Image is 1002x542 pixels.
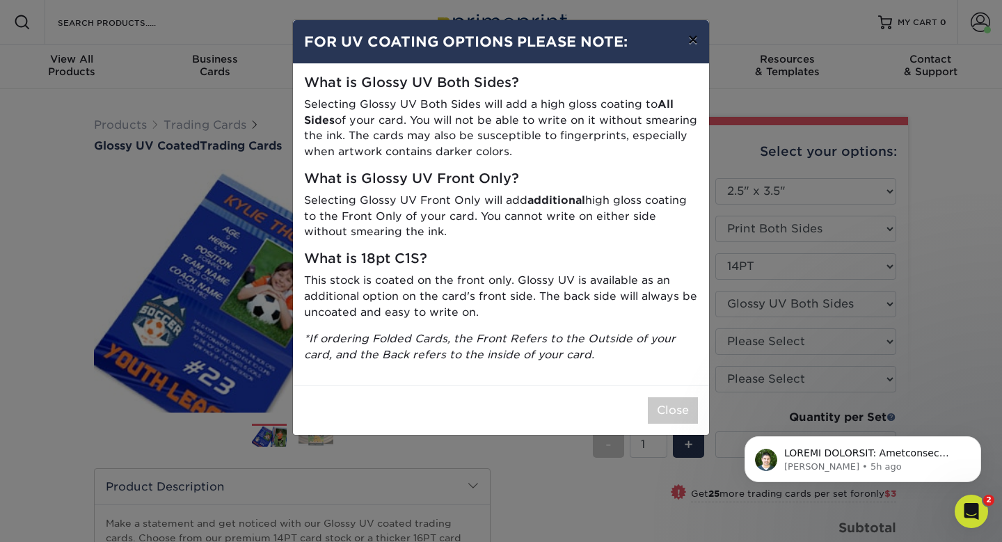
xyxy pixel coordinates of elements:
[724,407,1002,504] iframe: Intercom notifications message
[61,54,240,66] p: Message from Matthew, sent 5h ago
[304,75,698,91] h5: What is Glossy UV Both Sides?
[527,193,585,207] strong: additional
[648,397,698,424] button: Close
[304,332,676,361] i: *If ordering Folded Cards, the Front Refers to the Outside of your card, and the Back refers to t...
[677,20,709,59] button: ×
[304,31,698,52] h4: FOR UV COATING OPTIONS PLEASE NOTE:
[304,97,674,127] strong: All Sides
[304,193,698,240] p: Selecting Glossy UV Front Only will add high gloss coating to the Front Only of your card. You ca...
[955,495,988,528] iframe: Intercom live chat
[304,171,698,187] h5: What is Glossy UV Front Only?
[304,251,698,267] h5: What is 18pt C1S?
[304,273,698,320] p: This stock is coated on the front only. Glossy UV is available as an additional option on the car...
[983,495,994,506] span: 2
[304,97,698,160] p: Selecting Glossy UV Both Sides will add a high gloss coating to of your card. You will not be abl...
